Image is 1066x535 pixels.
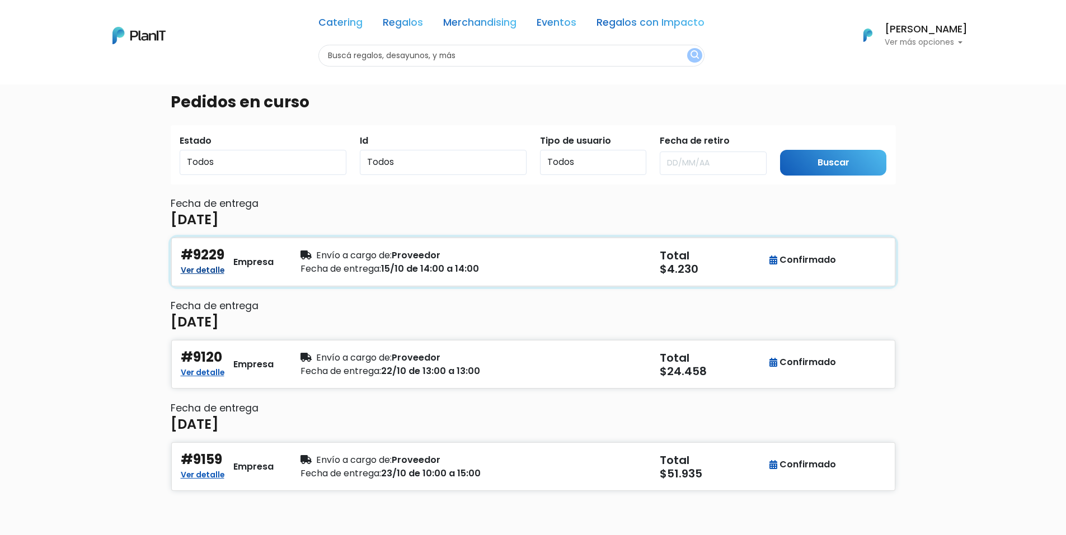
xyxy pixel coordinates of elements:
a: Merchandising [443,18,516,31]
h3: Pedidos en curso [171,93,309,112]
input: DD/MM/AA [660,151,767,175]
div: Proveedor [300,249,527,262]
span: Fecha de entrega: [300,364,381,377]
label: Submit [780,134,813,148]
span: Fecha de entrega: [300,262,381,275]
img: PlanIt Logo [112,27,166,44]
h4: #9159 [181,452,222,468]
div: Confirmado [769,356,836,369]
a: Ver detalle [181,364,224,378]
h6: [PERSON_NAME] [885,25,968,35]
div: Empresa [233,460,274,474]
img: PlanIt Logo [856,23,880,48]
div: Empresa [233,358,274,371]
a: Ver detalle [181,262,224,276]
div: 15/10 de 14:00 a 14:00 [300,262,527,276]
div: 22/10 de 13:00 a 13:00 [300,364,527,378]
a: Eventos [537,18,576,31]
img: search_button-432b6d5273f82d61273b3651a40e1bd1b912527efae98b1b7a1b2c0702e16a8d.svg [691,50,699,61]
a: Catering [318,18,363,31]
button: #9159 Ver detalle Empresa Envío a cargo de:Proveedor Fecha de entrega:23/10 de 10:00 a 15:00 Tota... [171,442,896,491]
h6: Fecha de entrega [171,300,896,312]
div: Confirmado [769,253,836,267]
label: Estado [180,134,212,148]
h5: Total [660,351,764,364]
label: Tipo de usuario [540,134,611,148]
a: Regalos con Impacto [597,18,705,31]
h5: Total [660,249,764,262]
span: Envío a cargo de: [316,453,392,466]
div: Proveedor [300,453,527,467]
div: 23/10 de 10:00 a 15:00 [300,467,527,480]
h5: $4.230 [660,262,766,276]
label: Fecha de retiro [660,134,730,148]
span: Fecha de entrega: [300,467,381,480]
h5: Total [660,453,764,467]
div: Empresa [233,255,274,269]
input: Buscar [780,150,887,176]
h4: #9120 [181,349,222,366]
div: Confirmado [769,458,836,471]
h5: $24.458 [660,364,766,378]
label: Id [360,134,368,148]
input: Buscá regalos, desayunos, y más [318,45,705,67]
a: Regalos [383,18,423,31]
h4: [DATE] [171,212,219,228]
button: #9120 Ver detalle Empresa Envío a cargo de:Proveedor Fecha de entrega:22/10 de 13:00 a 13:00 Tota... [171,339,896,389]
span: Envío a cargo de: [316,351,392,364]
h5: $51.935 [660,467,766,480]
button: PlanIt Logo [PERSON_NAME] Ver más opciones [849,21,968,50]
span: Envío a cargo de: [316,249,392,262]
h4: [DATE] [171,416,219,433]
h6: Fecha de entrega [171,198,896,210]
h6: Fecha de entrega [171,403,896,414]
button: #9229 Ver detalle Empresa Envío a cargo de:Proveedor Fecha de entrega:15/10 de 14:00 a 14:00 Tota... [171,237,896,287]
div: ¿Necesitás ayuda? [58,11,161,32]
h4: #9229 [181,247,224,263]
div: Proveedor [300,351,527,364]
p: Ver más opciones [885,39,968,46]
h4: [DATE] [171,314,219,330]
a: Ver detalle [181,467,224,480]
